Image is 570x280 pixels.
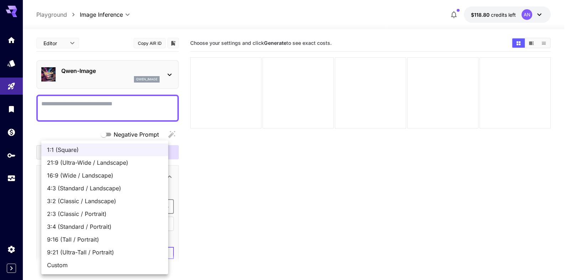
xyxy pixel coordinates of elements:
[47,158,162,167] span: 21:9 (Ultra-Wide / Landscape)
[47,261,162,269] span: Custom
[47,171,162,180] span: 16:9 (Wide / Landscape)
[47,146,162,154] span: 1:1 (Square)
[47,248,162,257] span: 9:21 (Ultra-Tall / Portrait)
[47,210,162,218] span: 2:3 (Classic / Portrait)
[47,222,162,231] span: 3:4 (Standard / Portrait)
[47,235,162,244] span: 9:16 (Tall / Portrait)
[47,197,162,205] span: 3:2 (Classic / Landscape)
[47,184,162,192] span: 4:3 (Standard / Landscape)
